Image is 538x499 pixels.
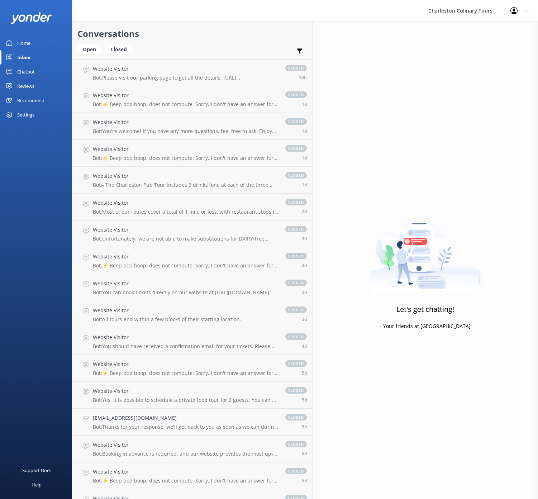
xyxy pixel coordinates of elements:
[93,414,278,422] h4: [EMAIL_ADDRESS][DOMAIN_NAME]
[93,118,278,126] h4: Website Visitor
[93,333,278,341] h4: Website Visitor
[72,274,312,301] a: Website VisitorBot:You can book tickets directly on our website at [URL][DOMAIN_NAME].closed3d
[302,209,307,215] span: Sep 07 2025 06:39pm (UTC -04:00) America/New_York
[93,451,278,457] p: Bot: Booking in advance is required, and our website provides the most up-to-date availability. P...
[285,333,307,340] span: closed
[93,209,278,215] p: Bot: Most of our routes cover a total of 1 mile or less, with restaurant stops in between that ar...
[72,113,312,140] a: Website VisitorBot:You're welcome! If you have any more questions, feel free to ask. Enjoy your t...
[72,86,312,113] a: Website VisitorBot:⚡ Beep bop boop, does not compute. Sorry, I don't have an answer for that in m...
[285,226,307,232] span: closed
[77,45,105,53] a: Open
[302,316,307,322] span: Sep 06 2025 01:07pm (UTC -04:00) America/New_York
[285,387,307,394] span: closed
[93,316,241,323] p: Bot: All tours end within a few blocks of their starting location.
[299,74,307,80] span: Sep 09 2025 05:59pm (UTC -04:00) America/New_York
[93,65,278,73] h4: Website Visitor
[22,463,51,477] div: Support Docs
[93,236,278,242] p: Bot: Unfortunately, we are not able to make substitutions for DAIRY-free diets.
[72,328,312,355] a: Website VisitorBot:You should have received a confirmation email for your tickets. Please check y...
[285,65,307,71] span: closed
[93,289,271,296] p: Bot: You can book tickets directly on our website at [URL][DOMAIN_NAME].
[93,172,278,180] h4: Website Visitor
[302,424,307,430] span: Sep 04 2025 04:40pm (UTC -04:00) America/New_York
[302,451,307,457] span: Sep 04 2025 11:56am (UTC -04:00) America/New_York
[285,441,307,447] span: closed
[302,236,307,242] span: Sep 07 2025 11:48am (UTC -04:00) America/New_York
[93,199,278,207] h4: Website Visitor
[32,477,42,492] div: Help
[93,226,278,234] h4: Website Visitor
[285,145,307,152] span: closed
[17,50,30,65] div: Inbox
[302,101,307,107] span: Sep 09 2025 08:48am (UTC -04:00) America/New_York
[11,12,52,24] img: yonder-white-logo.png
[93,91,278,99] h4: Website Visitor
[72,382,312,409] a: Website VisitorBot:Yes, it is possible to schedule a private food tour for 2 guests. You can fill...
[302,477,307,484] span: Sep 03 2025 08:25pm (UTC -04:00) America/New_York
[370,205,481,294] img: artwork of a man stealing a conversation from at giant smartphone
[302,370,307,376] span: Sep 05 2025 06:32am (UTC -04:00) America/New_York
[72,247,312,274] a: Website VisitorBot:⚡ Beep bop boop, does not compute. Sorry, I don't have an answer for that in m...
[302,397,307,403] span: Sep 04 2025 04:48pm (UTC -04:00) America/New_York
[17,79,34,93] div: Reviews
[285,468,307,474] span: closed
[93,101,278,108] p: Bot: ⚡ Beep bop boop, does not compute. Sorry, I don't have an answer for that in my knowledge ba...
[93,75,278,81] p: Bot: Please visit our parking page to get all the details: [URL][DOMAIN_NAME].
[302,343,307,349] span: Sep 05 2025 04:50pm (UTC -04:00) America/New_York
[396,304,454,315] h3: Let's get chatting!
[17,93,44,108] div: Recommend
[105,44,132,55] div: Closed
[285,280,307,286] span: closed
[93,253,278,261] h4: Website Visitor
[93,424,278,430] p: Bot: Thanks for your response, we'll get back to you as soon as we can during opening hours.
[285,360,307,367] span: closed
[302,155,307,161] span: Sep 08 2025 08:33pm (UTC -04:00) America/New_York
[380,322,471,330] p: - Your friends at [GEOGRAPHIC_DATA]
[72,462,312,489] a: Website VisitorBot:⚡ Beep bop boop, does not compute. Sorry, I don't have an answer for that in m...
[93,343,278,350] p: Bot: You should have received a confirmation email for your tickets. Please check your spam folde...
[302,128,307,134] span: Sep 09 2025 06:08am (UTC -04:00) America/New_York
[72,140,312,167] a: Website VisitorBot:⚡ Beep bop boop, does not compute. Sorry, I don't have an answer for that in m...
[93,128,278,134] p: Bot: You're welcome! If you have any more questions, feel free to ask. Enjoy your tour!
[105,45,136,53] a: Closed
[93,280,271,287] h4: Website Visitor
[72,301,312,328] a: Website VisitorBot:All tours end within a few blocks of their starting location.closed3d
[17,65,35,79] div: Chatbot
[72,167,312,194] a: Website VisitorBot:- The Charleston Pub Tour includes 3 drinks (one at each of the three tour loc...
[285,414,307,420] span: closed
[302,262,307,268] span: Sep 06 2025 07:23pm (UTC -04:00) America/New_York
[285,199,307,205] span: closed
[285,306,307,313] span: closed
[93,387,278,395] h4: Website Visitor
[93,182,278,188] p: Bot: - The Charleston Pub Tour includes 3 drinks (one at each of the three tour locations) and a ...
[93,468,278,476] h4: Website Visitor
[93,397,278,403] p: Bot: Yes, it is possible to schedule a private food tour for 2 guests. You can fill out a private...
[285,91,307,98] span: closed
[77,27,307,41] h2: Conversations
[72,194,312,220] a: Website VisitorBot:Most of our routes cover a total of 1 mile or less, with restaurant stops in b...
[72,59,312,86] a: Website VisitorBot:Please visit our parking page to get all the details: [URL][DOMAIN_NAME].close...
[285,118,307,125] span: closed
[285,172,307,179] span: closed
[302,182,307,188] span: Sep 08 2025 05:26pm (UTC -04:00) America/New_York
[17,108,34,122] div: Settings
[93,360,278,368] h4: Website Visitor
[72,409,312,436] a: [EMAIL_ADDRESS][DOMAIN_NAME]Bot:Thanks for your response, we'll get back to you as soon as we can...
[93,370,278,376] p: Bot: ⚡ Beep bop boop, does not compute. Sorry, I don't have an answer for that in my knowledge ba...
[17,36,30,50] div: Home
[93,262,278,269] p: Bot: ⚡ Beep bop boop, does not compute. Sorry, I don't have an answer for that in my knowledge ba...
[93,441,278,449] h4: Website Visitor
[285,253,307,259] span: closed
[77,44,101,55] div: Open
[72,436,312,462] a: Website VisitorBot:Booking in advance is required, and our website provides the most up-to-date a...
[93,155,278,161] p: Bot: ⚡ Beep bop boop, does not compute. Sorry, I don't have an answer for that in my knowledge ba...
[93,306,241,314] h4: Website Visitor
[93,145,278,153] h4: Website Visitor
[302,289,307,295] span: Sep 06 2025 02:24pm (UTC -04:00) America/New_York
[72,220,312,247] a: Website VisitorBot:Unfortunately, we are not able to make substitutions for DAIRY-free diets.clos...
[93,477,278,484] p: Bot: ⚡ Beep bop boop, does not compute. Sorry, I don't have an answer for that in my knowledge ba...
[72,355,312,382] a: Website VisitorBot:⚡ Beep bop boop, does not compute. Sorry, I don't have an answer for that in m...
